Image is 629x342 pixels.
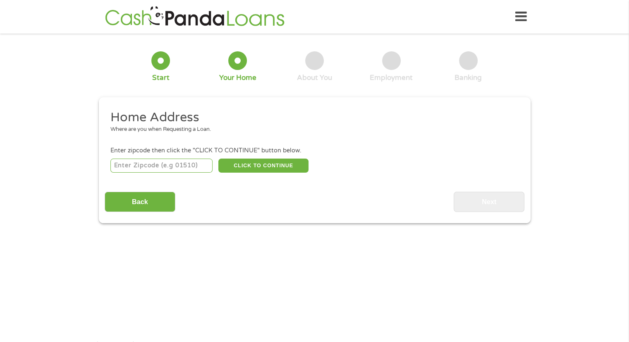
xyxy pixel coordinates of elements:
div: Enter zipcode then click the "CLICK TO CONTINUE" button below. [110,146,518,155]
div: Where are you when Requesting a Loan. [110,125,512,134]
input: Back [105,192,175,212]
input: Next [454,192,524,212]
div: Your Home [219,73,256,82]
div: Employment [370,73,413,82]
input: Enter Zipcode (e.g 01510) [110,159,213,173]
button: CLICK TO CONTINUE [218,159,309,173]
h2: Home Address [110,109,512,126]
div: About You [297,73,332,82]
div: Start [152,73,170,82]
img: GetLoanNow Logo [103,5,287,29]
div: Banking [454,73,482,82]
